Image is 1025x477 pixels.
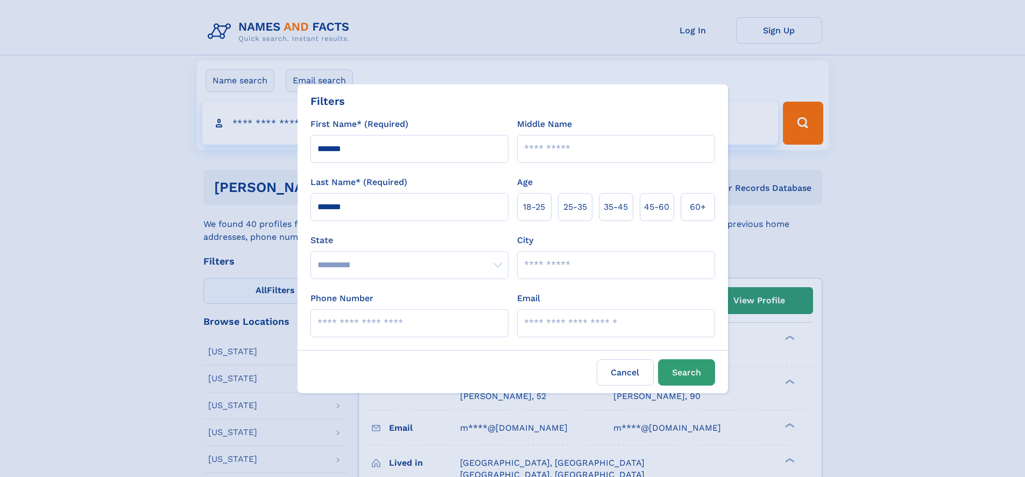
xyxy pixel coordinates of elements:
[597,359,654,386] label: Cancel
[690,201,706,213] span: 60+
[310,176,407,189] label: Last Name* (Required)
[563,201,587,213] span: 25‑35
[658,359,715,386] button: Search
[604,201,628,213] span: 35‑45
[310,292,373,305] label: Phone Number
[517,234,533,247] label: City
[644,201,669,213] span: 45‑60
[517,118,572,131] label: Middle Name
[310,118,408,131] label: First Name* (Required)
[523,201,545,213] span: 18‑25
[517,176,533,189] label: Age
[517,292,540,305] label: Email
[310,93,345,109] div: Filters
[310,234,508,247] label: State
